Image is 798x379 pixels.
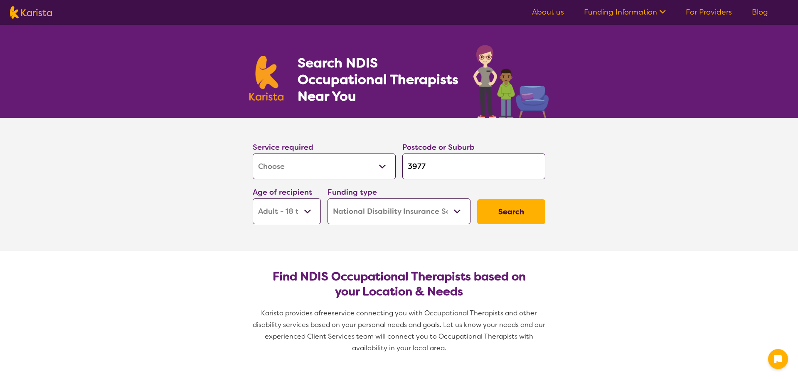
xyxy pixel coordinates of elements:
[259,269,539,299] h2: Find NDIS Occupational Therapists based on your Location & Needs
[261,309,318,317] span: Karista provides a
[328,187,377,197] label: Funding type
[686,7,732,17] a: For Providers
[318,309,332,317] span: free
[249,56,283,101] img: Karista logo
[584,7,666,17] a: Funding Information
[473,45,549,118] img: occupational-therapy
[402,142,475,152] label: Postcode or Suburb
[253,187,312,197] label: Age of recipient
[253,309,547,352] span: service connecting you with Occupational Therapists and other disability services based on your p...
[752,7,768,17] a: Blog
[532,7,564,17] a: About us
[253,142,313,152] label: Service required
[402,154,545,179] input: Type
[10,6,52,19] img: Karista logo
[298,54,459,104] h1: Search NDIS Occupational Therapists Near You
[477,199,545,224] button: Search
